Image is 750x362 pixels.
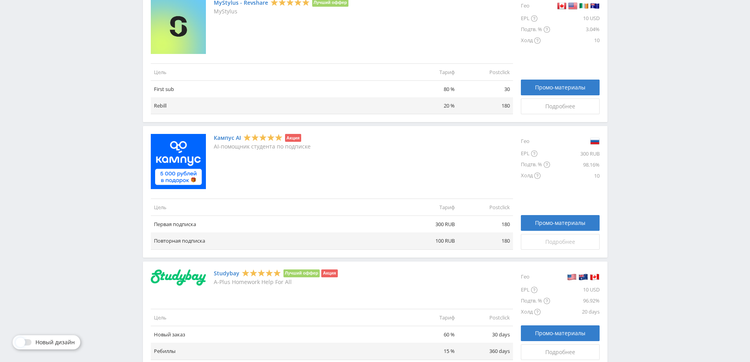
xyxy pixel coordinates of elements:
a: Кампус AI [214,135,241,141]
p: A-Plus Homework Help For All [214,279,338,285]
span: Промо-материалы [535,84,585,91]
td: Цель [151,309,403,326]
div: 5 Stars [243,134,283,142]
td: Тариф [403,63,458,80]
div: Подтв. % [521,159,550,170]
li: Акция [285,134,301,142]
div: EPL [521,284,550,295]
td: Тариф [403,199,458,216]
span: Промо-материалы [535,220,585,226]
td: Ребиллы [151,343,403,360]
p: MyStylus [214,8,349,15]
div: 5 Stars [242,269,281,277]
td: 60 % [403,326,458,343]
div: 10 USD [550,13,600,24]
div: EPL [521,148,550,159]
td: 180 [458,232,513,249]
a: Промо-материалы [521,80,600,95]
td: 180 [458,216,513,233]
div: 300 RUB [550,148,600,159]
div: Холд [521,35,550,46]
div: 20 days [550,306,600,317]
p: AI-помощник студента по подписке [214,143,311,150]
td: Повторная подписка [151,232,403,249]
span: Подробнее [545,349,575,355]
span: Промо-материалы [535,330,585,336]
td: 30 days [458,326,513,343]
span: Подробнее [545,239,575,245]
td: 20 % [403,97,458,114]
a: Промо-материалы [521,215,600,231]
td: Postclick [458,309,513,326]
div: 96.92% [550,295,600,306]
li: Лучший оффер [283,269,320,277]
td: Новый заказ [151,326,403,343]
div: EPL [521,13,550,24]
li: Акция [321,269,337,277]
a: Studybay [214,270,239,277]
td: 180 [458,97,513,114]
div: Подтв. % [521,24,550,35]
a: Подробнее [521,234,600,250]
div: Холд [521,306,550,317]
div: 10 USD [550,284,600,295]
td: 360 days [458,343,513,360]
div: Гео [521,269,550,284]
td: 300 RUB [403,216,458,233]
a: Промо-материалы [521,325,600,341]
td: 30 [458,80,513,97]
td: Postclick [458,63,513,80]
td: 100 RUB [403,232,458,249]
td: Цель [151,63,403,80]
div: Подтв. % [521,295,550,306]
div: 10 [550,170,600,181]
div: 98.16% [550,159,600,170]
div: 3.04% [550,24,600,35]
td: Цель [151,199,403,216]
img: Кампус AI [151,134,206,189]
td: First sub [151,80,403,97]
td: Rebill [151,97,403,114]
td: Postclick [458,199,513,216]
div: Холд [521,170,550,181]
td: 15 % [403,343,458,360]
span: Подробнее [545,103,575,110]
td: 80 % [403,80,458,97]
td: Первая подписка [151,216,403,233]
div: Гео [521,134,550,148]
a: Подробнее [521,344,600,360]
a: Подробнее [521,98,600,114]
span: Новый дизайн [35,339,75,345]
img: Studybay [151,269,206,286]
div: 10 [550,35,600,46]
td: Тариф [403,309,458,326]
